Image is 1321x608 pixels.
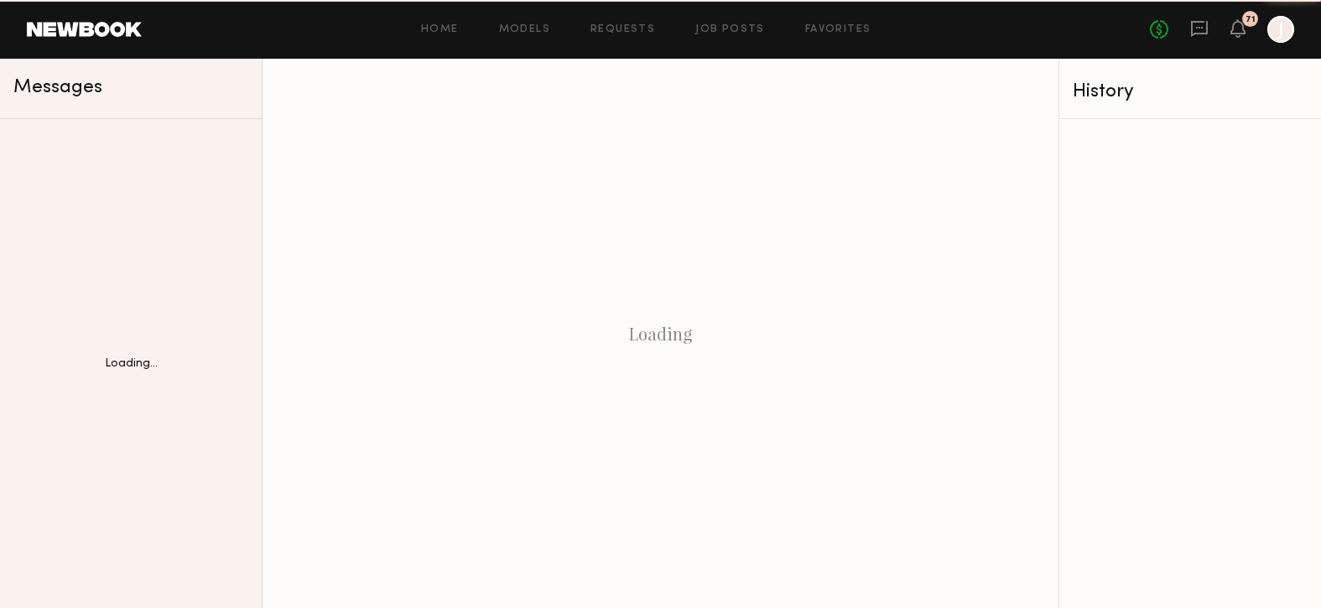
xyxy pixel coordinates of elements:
a: Favorites [805,24,871,35]
div: 71 [1246,15,1256,24]
a: Models [499,24,550,35]
a: Requests [590,24,655,35]
a: J [1267,16,1294,43]
div: Loading [263,59,1058,608]
a: Job Posts [695,24,765,35]
div: Loading... [105,358,158,370]
a: Home [421,24,459,35]
div: History [1073,82,1308,101]
span: Messages [13,78,102,97]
